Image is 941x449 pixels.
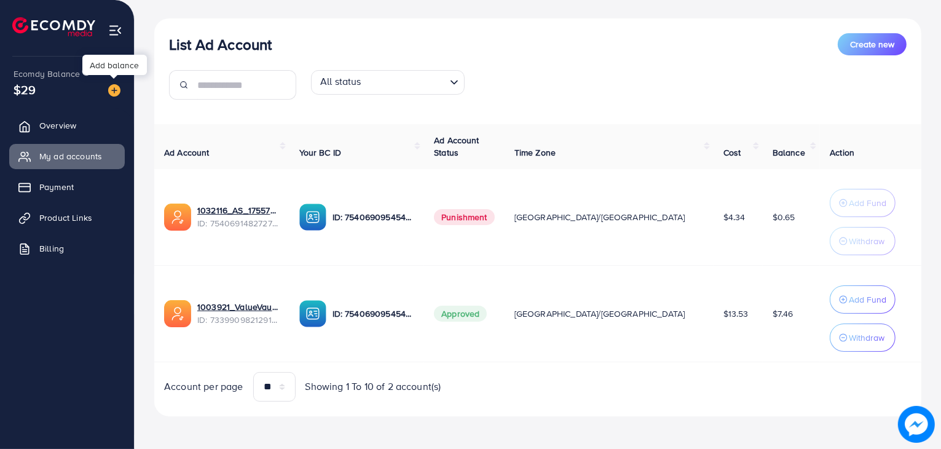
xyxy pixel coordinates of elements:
[197,217,280,229] span: ID: 7540691482727464967
[197,301,280,326] div: <span class='underline'>1003921_ValueVault_1708955941628</span></br>7339909821291855874
[39,212,92,224] span: Product Links
[164,300,191,327] img: ic-ads-acc.e4c84228.svg
[197,204,280,229] div: <span class='underline'>1032116_AS_1755704222613</span></br>7540691482727464967
[164,204,191,231] img: ic-ads-acc.e4c84228.svg
[830,324,896,352] button: Withdraw
[318,72,364,92] span: All status
[830,227,896,255] button: Withdraw
[164,146,210,159] span: Ad Account
[723,211,746,223] span: $4.34
[311,70,465,95] div: Search for option
[773,308,793,320] span: $7.46
[849,330,884,345] p: Withdraw
[434,306,487,322] span: Approved
[14,68,80,80] span: Ecomdy Balance
[197,314,280,326] span: ID: 7339909821291855874
[9,113,125,138] a: Overview
[514,211,685,223] span: [GEOGRAPHIC_DATA]/[GEOGRAPHIC_DATA]
[830,146,854,159] span: Action
[108,23,122,38] img: menu
[39,181,74,193] span: Payment
[299,204,326,231] img: ic-ba-acc.ded83a64.svg
[838,33,907,55] button: Create new
[850,38,894,50] span: Create new
[164,379,243,394] span: Account per page
[434,134,479,159] span: Ad Account Status
[365,73,445,92] input: Search for option
[849,196,886,210] p: Add Fund
[514,146,556,159] span: Time Zone
[197,204,280,217] a: 1032116_AS_1755704222613
[305,379,441,394] span: Showing 1 To 10 of 2 account(s)
[169,36,272,54] h3: List Ad Account
[849,234,884,248] p: Withdraw
[82,55,147,75] div: Add balance
[723,146,741,159] span: Cost
[197,301,280,313] a: 1003921_ValueVault_1708955941628
[12,17,95,36] img: logo
[333,210,415,224] p: ID: 7540690954542530567
[299,146,342,159] span: Your BC ID
[773,211,795,223] span: $0.65
[830,285,896,314] button: Add Fund
[9,144,125,169] a: My ad accounts
[108,84,120,97] img: image
[299,300,326,327] img: ic-ba-acc.ded83a64.svg
[9,236,125,261] a: Billing
[434,209,495,225] span: Punishment
[898,406,935,443] img: image
[39,150,102,162] span: My ad accounts
[333,306,415,321] p: ID: 7540690954542530567
[849,292,886,307] p: Add Fund
[773,146,805,159] span: Balance
[830,189,896,217] button: Add Fund
[39,119,76,132] span: Overview
[723,308,749,320] span: $13.53
[9,205,125,230] a: Product Links
[9,175,125,199] a: Payment
[12,76,38,104] span: $29
[514,308,685,320] span: [GEOGRAPHIC_DATA]/[GEOGRAPHIC_DATA]
[39,242,64,255] span: Billing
